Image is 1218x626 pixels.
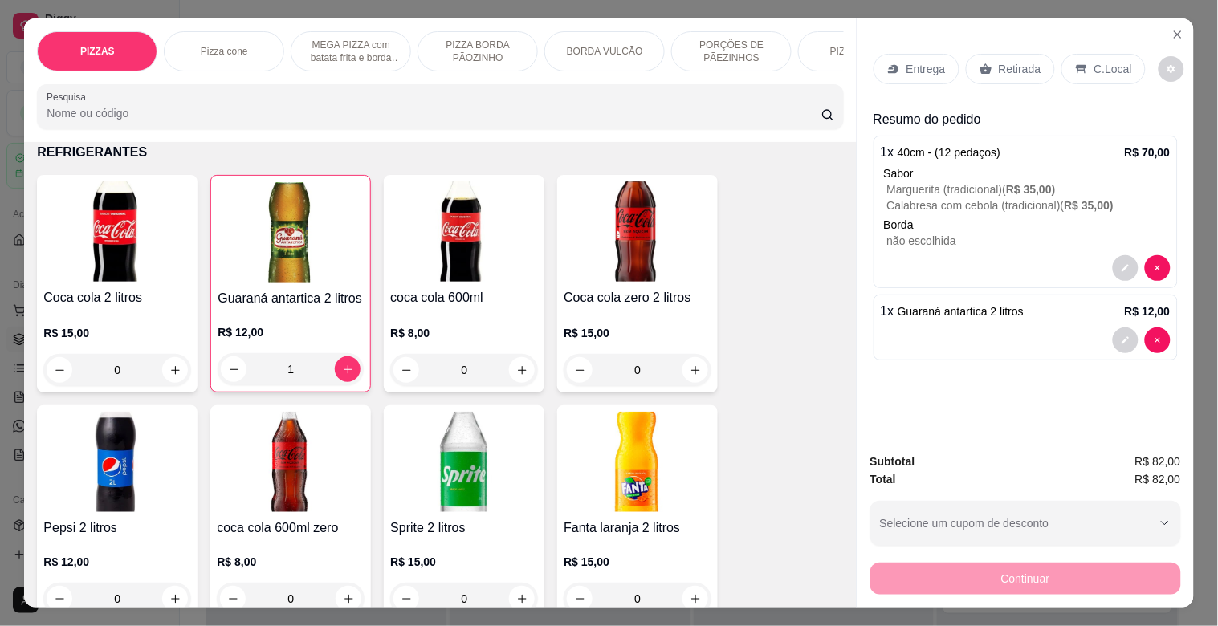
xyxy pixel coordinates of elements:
button: increase-product-quantity [162,586,188,612]
p: não escolhida [887,233,1171,249]
p: R$ 15,00 [564,554,711,570]
p: MEGA PIZZA com batata frita e borda vulcao com molhos [304,39,397,64]
p: R$ 12,00 [1125,303,1171,319]
p: 1 x [881,143,1001,162]
p: Calabresa com cebola (tradicional) ( [887,197,1171,213]
p: PIZZAS [80,45,115,58]
h4: coca cola 600ml zero [217,518,365,538]
p: Retirada [999,61,1041,77]
h4: Coca cola zero 2 litros [564,288,711,307]
button: decrease-product-quantity [1113,327,1139,353]
span: R$ 82,00 [1135,470,1181,488]
p: PIZZA BORDA PÃOZINHO [431,39,524,64]
img: product-image [217,412,365,512]
span: R$ 82,00 [1135,453,1181,470]
button: decrease-product-quantity [393,357,419,383]
button: Close [1165,22,1191,47]
p: R$ 12,00 [43,554,191,570]
h4: Sprite 2 litros [390,518,538,538]
input: Pesquisa [47,105,821,121]
h4: Coca cola 2 litros [43,288,191,307]
p: R$ 15,00 [390,554,538,570]
span: R$ 35,00 ) [1065,199,1114,212]
button: increase-product-quantity [335,356,361,382]
button: decrease-product-quantity [1145,327,1171,353]
span: Guaraná antartica 2 litros [898,305,1024,318]
button: increase-product-quantity [336,586,361,612]
h4: Guaraná antartica 2 litros [218,289,364,308]
img: product-image [43,412,191,512]
button: increase-product-quantity [162,357,188,383]
span: 40cm - (12 pedaços) [898,146,1000,159]
button: decrease-product-quantity [567,586,593,612]
p: Marguerita (tradicional) ( [887,181,1171,197]
button: decrease-product-quantity [1159,56,1184,82]
button: decrease-product-quantity [393,586,419,612]
p: PIZZA FRITA [830,45,886,58]
button: Selecione um cupom de desconto [870,501,1181,546]
button: decrease-product-quantity [47,357,72,383]
p: R$ 15,00 [43,325,191,341]
button: increase-product-quantity [682,357,708,383]
div: Sabor [884,165,1171,181]
img: product-image [390,412,538,512]
p: Pizza cone [201,45,248,58]
p: C.Local [1094,61,1132,77]
p: Entrega [906,61,946,77]
button: increase-product-quantity [509,357,535,383]
strong: Total [870,473,896,486]
h4: coca cola 600ml [390,288,538,307]
img: product-image [43,181,191,282]
button: decrease-product-quantity [1113,255,1139,281]
button: increase-product-quantity [682,586,708,612]
p: R$ 8,00 [390,325,538,341]
img: product-image [390,181,538,282]
button: decrease-product-quantity [567,357,593,383]
p: Borda [884,217,1171,233]
span: R$ 35,00 ) [1006,183,1056,196]
p: REFRIGERANTES [37,143,843,162]
label: Pesquisa [47,90,92,104]
button: decrease-product-quantity [221,356,246,382]
strong: Subtotal [870,455,915,468]
p: Resumo do pedido [874,110,1178,129]
img: product-image [564,181,711,282]
button: increase-product-quantity [509,586,535,612]
p: BORDA VULCÃO [567,45,643,58]
img: product-image [564,412,711,512]
button: decrease-product-quantity [47,586,72,612]
h4: Pepsi 2 litros [43,518,191,538]
img: product-image [218,182,364,283]
p: R$ 8,00 [217,554,365,570]
p: R$ 12,00 [218,324,364,340]
p: PORÇÕES DE PÃEZINHOS [685,39,778,64]
button: decrease-product-quantity [1145,255,1171,281]
p: 1 x [881,302,1025,321]
p: R$ 15,00 [564,325,711,341]
p: R$ 70,00 [1125,144,1171,161]
h4: Fanta laranja 2 litros [564,518,711,538]
button: decrease-product-quantity [220,586,246,612]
